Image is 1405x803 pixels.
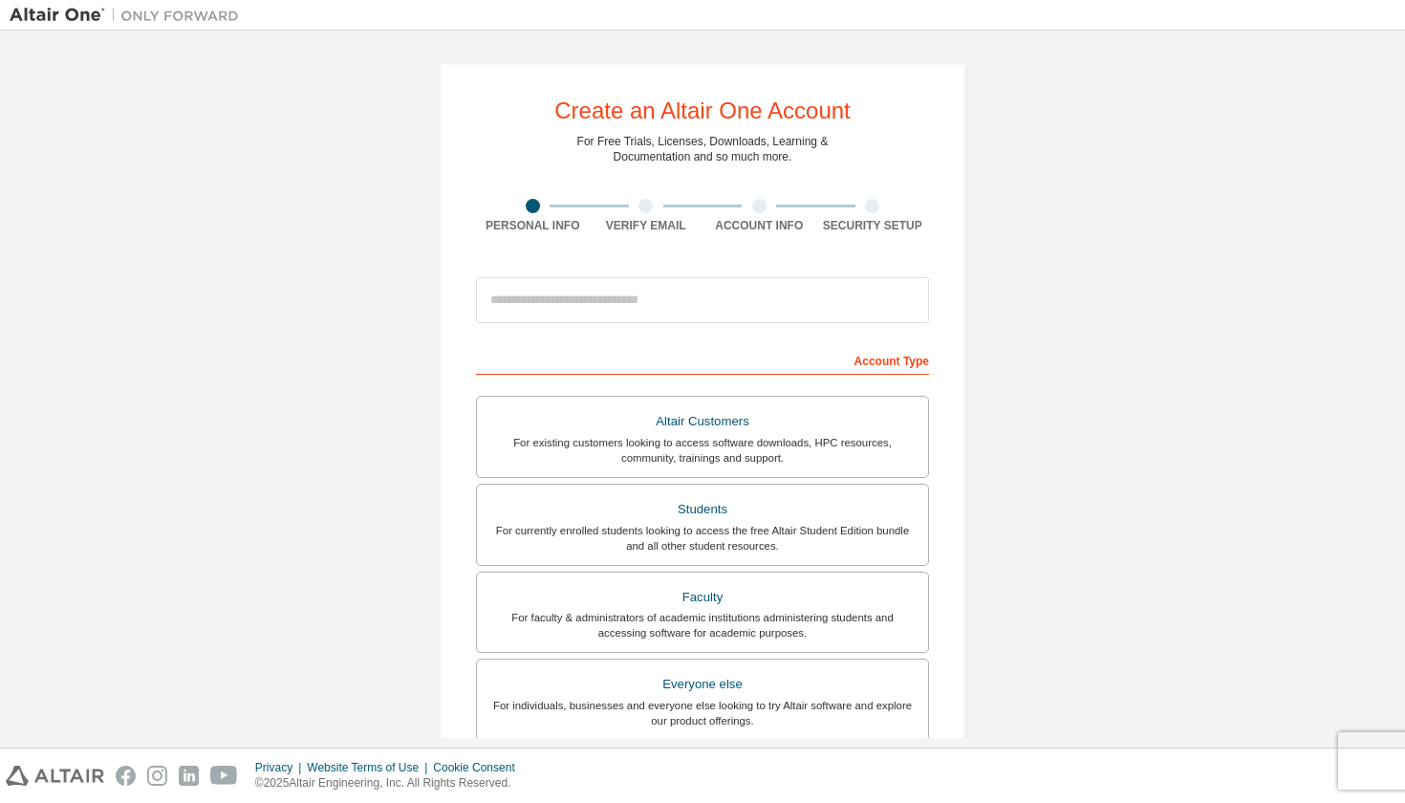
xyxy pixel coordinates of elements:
[488,435,917,466] div: For existing customers looking to access software downloads, HPC resources, community, trainings ...
[210,766,238,786] img: youtube.svg
[433,760,526,775] div: Cookie Consent
[488,408,917,435] div: Altair Customers
[116,766,136,786] img: facebook.svg
[590,218,703,233] div: Verify Email
[488,584,917,611] div: Faculty
[577,134,829,164] div: For Free Trials, Licenses, Downloads, Learning & Documentation and so much more.
[307,760,433,775] div: Website Terms of Use
[255,775,527,792] p: © 2025 Altair Engineering, Inc. All Rights Reserved.
[488,523,917,553] div: For currently enrolled students looking to access the free Altair Student Edition bundle and all ...
[702,218,816,233] div: Account Info
[488,496,917,523] div: Students
[10,6,249,25] img: Altair One
[147,766,167,786] img: instagram.svg
[179,766,199,786] img: linkedin.svg
[6,766,104,786] img: altair_logo.svg
[488,610,917,640] div: For faculty & administrators of academic institutions administering students and accessing softwa...
[476,218,590,233] div: Personal Info
[488,671,917,698] div: Everyone else
[255,760,307,775] div: Privacy
[816,218,930,233] div: Security Setup
[476,344,929,375] div: Account Type
[488,698,917,728] div: For individuals, businesses and everyone else looking to try Altair software and explore our prod...
[554,99,851,122] div: Create an Altair One Account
